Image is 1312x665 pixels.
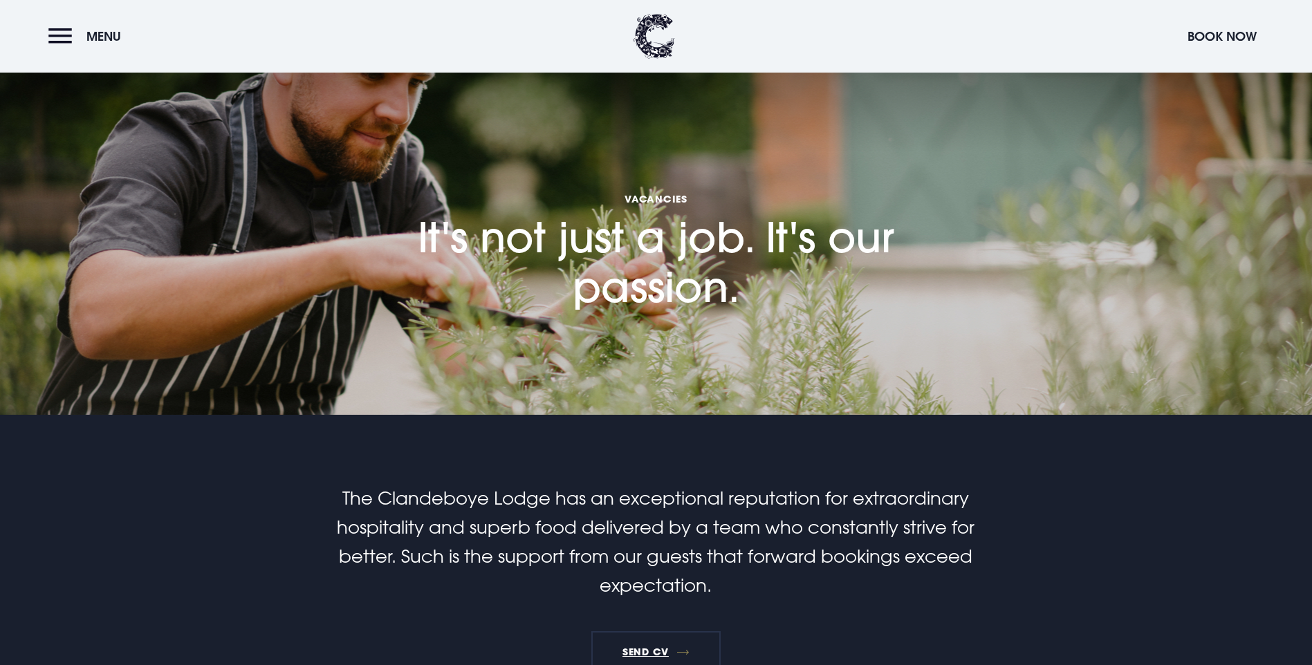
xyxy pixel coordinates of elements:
[1181,21,1264,51] button: Book Now
[86,28,121,44] span: Menu
[380,110,933,312] h1: It's not just a job. It's our passion.
[380,192,933,205] span: Vacancies
[634,14,675,59] img: Clandeboye Lodge
[48,21,128,51] button: Menu
[326,484,985,600] p: The Clandeboye Lodge has an exceptional reputation for extraordinary hospitality and superb food ...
